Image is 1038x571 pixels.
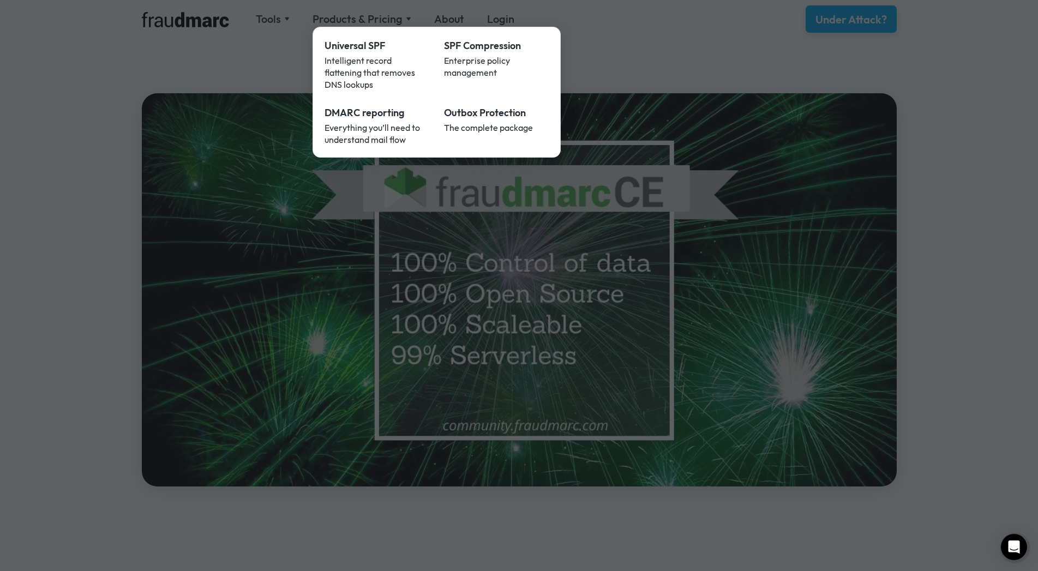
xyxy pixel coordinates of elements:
div: DMARC reporting [325,106,429,120]
a: Outbox ProtectionThe complete package [436,98,556,153]
div: The complete package [444,122,549,134]
a: DMARC reportingEverything you’ll need to understand mail flow [317,98,437,153]
div: Intelligent record flattening that removes DNS lookups [325,55,429,91]
div: SPF Compression [444,39,549,53]
a: Universal SPFIntelligent record flattening that removes DNS lookups [317,31,437,98]
div: Outbox Protection [444,106,549,120]
div: Open Intercom Messenger [1001,534,1027,560]
div: Everything you’ll need to understand mail flow [325,122,429,146]
div: Enterprise policy management [444,55,549,79]
a: SPF CompressionEnterprise policy management [436,31,556,98]
nav: Products & Pricing [313,27,561,158]
div: Universal SPF [325,39,429,53]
